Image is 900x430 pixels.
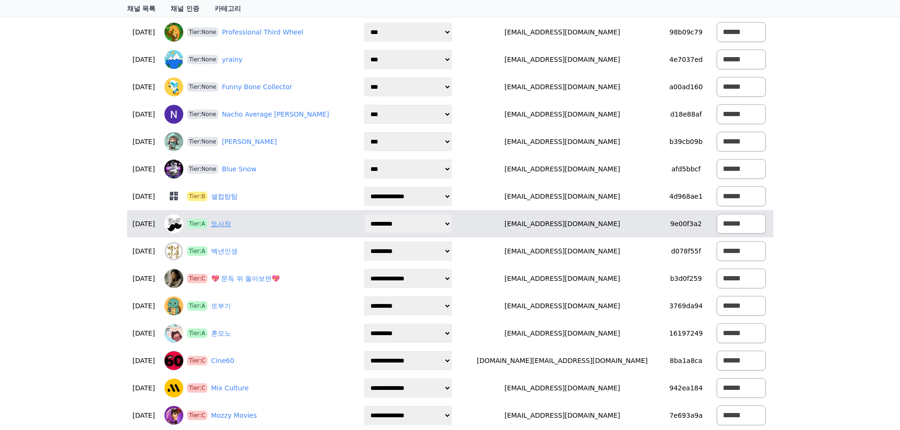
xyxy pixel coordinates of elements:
td: 4e7037ed [663,46,709,73]
span: Tier:None [187,27,218,37]
a: yrainy [222,55,243,65]
p: [DATE] [131,356,157,366]
span: Tier:None [187,164,218,174]
p: [DATE] [131,137,157,147]
img: Professional Third Wheel [164,23,183,42]
img: Mozzy Movies [164,406,183,425]
p: [DATE] [131,110,157,119]
a: Mix Culture [211,383,249,393]
img: Annie [164,132,183,151]
a: Home [3,299,62,323]
span: Tier:None [187,82,218,92]
td: [EMAIL_ADDRESS][DOMAIN_NAME] [462,46,663,73]
img: 💖 문득 뒤 돌아보면💖 [164,269,183,288]
td: 9e00f3a2 [663,210,709,237]
span: Tier:A [187,329,207,338]
a: 💖 문득 뒤 돌아보면💖 [211,274,280,284]
a: 또부기 [211,301,231,311]
td: [EMAIL_ADDRESS][DOMAIN_NAME] [462,183,663,210]
a: 셀럽탐탐 [211,192,238,202]
td: b3d0f259 [663,265,709,292]
img: 혼모노 [164,324,183,343]
p: [DATE] [131,274,157,284]
p: [DATE] [131,55,157,65]
td: [EMAIL_ADDRESS][DOMAIN_NAME] [462,73,663,101]
a: Cine60 [211,356,234,366]
img: Nacho Average Joe [164,105,183,124]
td: [EMAIL_ADDRESS][DOMAIN_NAME] [462,265,663,292]
span: Home [24,313,41,321]
a: Mozzy Movies [211,411,257,421]
img: Funny Bone Collector [164,77,183,96]
img: Blue Snow [164,160,183,178]
img: 백년인생 [164,242,183,261]
td: [EMAIL_ADDRESS][DOMAIN_NAME] [462,320,663,347]
span: Tier:A [187,301,207,311]
td: [EMAIL_ADDRESS][DOMAIN_NAME] [462,18,663,46]
td: 98b09c79 [663,18,709,46]
p: [DATE] [131,219,157,229]
span: Settings [140,313,163,321]
td: 16197249 [663,320,709,347]
span: Tier:None [187,110,218,119]
img: yrainy [164,50,183,69]
td: 3769da94 [663,292,709,320]
a: 백년인생 [211,246,238,256]
td: afd5bbcf [663,155,709,183]
p: [DATE] [131,246,157,256]
a: Professional Third Wheel [222,27,304,37]
p: [DATE] [131,301,157,311]
img: Mix Culture [164,379,183,397]
td: 4d968ae1 [663,183,709,210]
td: 8ba1a8ca [663,347,709,374]
p: [DATE] [131,27,157,37]
span: Tier:C [187,274,207,283]
td: [DOMAIN_NAME][EMAIL_ADDRESS][DOMAIN_NAME] [462,347,663,374]
p: [DATE] [131,383,157,393]
span: Tier:C [187,383,207,393]
img: Cine60 [164,351,183,370]
a: [PERSON_NAME] [222,137,277,147]
a: Nacho Average [PERSON_NAME] [222,110,329,119]
td: 942ea184 [663,374,709,402]
td: d078f55f [663,237,709,265]
span: Tier:A [187,246,207,256]
a: Blue Snow [222,164,257,174]
td: 7e693a9a [663,402,709,429]
p: [DATE] [131,329,157,338]
td: d18e88af [663,101,709,128]
p: [DATE] [131,82,157,92]
a: Messages [62,299,122,323]
p: [DATE] [131,411,157,421]
img: 셀럽탐탐 [164,187,183,206]
td: [EMAIL_ADDRESS][DOMAIN_NAME] [462,128,663,155]
td: b39cb09b [663,128,709,155]
a: Funny Bone Collector [222,82,292,92]
img: 또부기 [164,296,183,315]
td: a00ad160 [663,73,709,101]
a: Settings [122,299,181,323]
img: 또사장 [164,214,183,233]
span: Tier:C [187,411,207,420]
td: [EMAIL_ADDRESS][DOMAIN_NAME] [462,101,663,128]
td: [EMAIL_ADDRESS][DOMAIN_NAME] [462,374,663,402]
td: [EMAIL_ADDRESS][DOMAIN_NAME] [462,292,663,320]
span: Tier:A [187,219,207,228]
span: Tier:None [187,137,218,146]
p: [DATE] [131,164,157,174]
span: Tier:C [187,356,207,365]
p: [DATE] [131,192,157,202]
td: [EMAIL_ADDRESS][DOMAIN_NAME] [462,210,663,237]
span: Messages [78,314,106,321]
td: [EMAIL_ADDRESS][DOMAIN_NAME] [462,402,663,429]
a: 또사장 [211,219,231,229]
span: Tier:B [187,192,207,201]
a: 혼모노 [211,329,231,338]
td: [EMAIL_ADDRESS][DOMAIN_NAME] [462,155,663,183]
td: [EMAIL_ADDRESS][DOMAIN_NAME] [462,237,663,265]
span: Tier:None [187,55,218,64]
